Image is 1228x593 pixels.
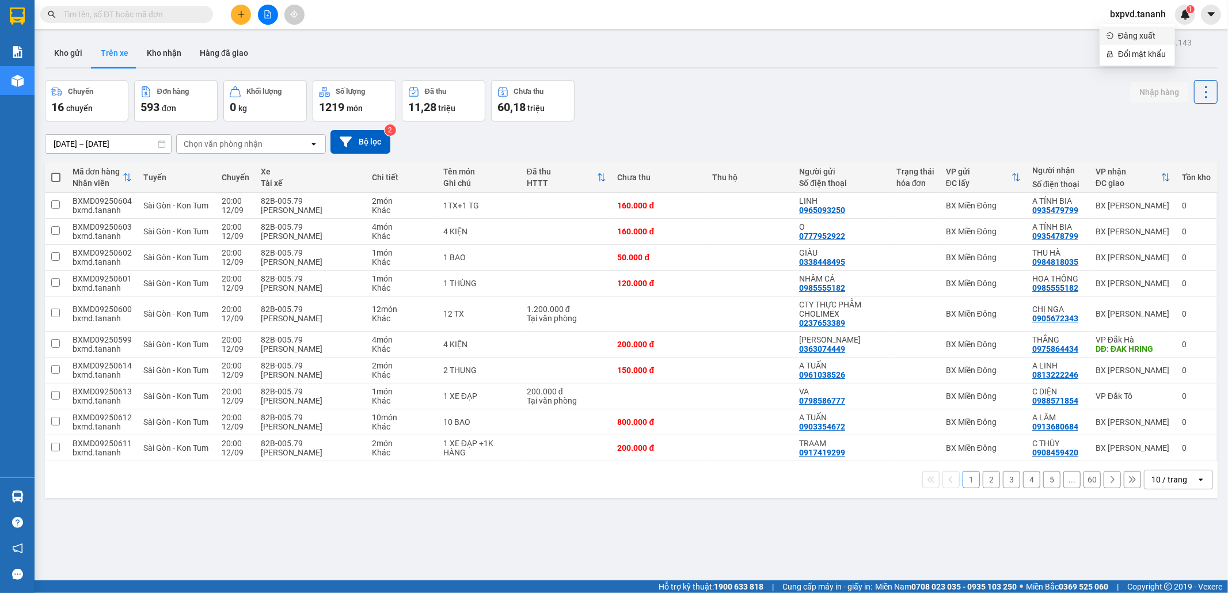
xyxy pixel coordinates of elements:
div: NHÂM CÁ [799,274,885,283]
img: icon-new-feature [1180,9,1191,20]
div: BX [PERSON_NAME] [1096,366,1170,375]
div: 20:00 [222,335,250,344]
div: 200.000 đ [527,387,606,396]
div: [PERSON_NAME] [261,396,360,405]
div: A TÍNH BIA [1032,196,1084,206]
button: caret-down [1201,5,1221,25]
button: Khối lượng0kg [223,80,307,121]
div: 0338448495 [799,257,845,267]
div: Tài xế [261,178,360,188]
div: BX Miền Đông [946,279,1021,288]
span: Sài Gòn - Kon Tum [143,366,208,375]
div: 1 món [372,274,432,283]
div: 20:00 [222,413,250,422]
span: 1 [1188,5,1192,13]
span: aim [290,10,298,18]
div: 200.000 đ [618,443,701,453]
div: DĐ: ĐAK HRING [1096,344,1170,353]
div: C THÙY [1032,439,1084,448]
div: bxmd.tananh [73,206,132,215]
div: BXMD09250600 [73,305,132,314]
div: 0 [1182,443,1211,453]
div: 20:00 [222,305,250,314]
div: 0903354672 [799,422,845,431]
span: caret-down [1206,9,1216,20]
strong: 1900 633 818 [714,582,763,591]
div: Chưa thu [618,173,701,182]
button: Chuyến16chuyến [45,80,128,121]
div: Số lượng [336,88,365,96]
div: A TUẤN [799,361,885,370]
div: A TÍNH BIA [1032,222,1084,231]
div: BX Miền Đông [946,443,1021,453]
div: 0 [1182,366,1211,375]
div: 0984818035 [1032,257,1078,267]
img: logo-vxr [10,7,25,25]
div: 0905672343 [1032,314,1078,323]
span: đơn [162,104,176,113]
button: Bộ lọc [330,130,390,154]
div: [PERSON_NAME] [261,422,360,431]
div: Nhân viên [73,178,123,188]
div: Số điện thoại [799,178,885,188]
button: Chưa thu60,18 triệu [491,80,575,121]
div: Chuyến [68,88,93,96]
div: 0 [1182,253,1211,262]
div: 10 BAO [443,417,515,427]
span: Sài Gòn - Kon Tum [143,279,208,288]
span: | [772,580,774,593]
div: Thu hộ [712,173,788,182]
div: Khác [372,283,432,292]
div: 4 KIỆN [443,340,515,349]
div: VP Đắk Hà [1096,335,1170,344]
img: warehouse-icon [12,75,24,87]
span: Sài Gòn - Kon Tum [143,227,208,236]
div: 82B-005.79 [261,335,360,344]
div: 12 món [372,305,432,314]
div: BX [PERSON_NAME] [1096,279,1170,288]
span: Miền Bắc [1026,580,1108,593]
div: 0917419299 [799,448,845,457]
div: 0 [1182,417,1211,427]
div: 2 THUNG [443,366,515,375]
div: BX [PERSON_NAME] [1096,201,1170,210]
div: BXMD09250613 [73,387,132,396]
div: 1 XE ĐẠP +1K HÀNG [443,439,515,457]
div: Tên món [443,167,515,176]
div: Ghi chú [443,178,515,188]
div: BX Miền Đông [946,309,1021,318]
div: Tại văn phòng [527,396,606,405]
span: Sài Gòn - Kon Tum [143,417,208,427]
div: 0 [1182,201,1211,210]
div: 0975864434 [1032,344,1078,353]
div: 1 BAO [443,253,515,262]
div: [PERSON_NAME] [261,257,360,267]
span: Sài Gòn - Kon Tum [143,443,208,453]
div: 200.000 đ [618,340,701,349]
div: [PERSON_NAME] [261,448,360,457]
div: 160.000 đ [618,201,701,210]
th: Toggle SortBy [1090,162,1176,193]
span: triệu [438,104,455,113]
span: Sài Gòn - Kon Tum [143,340,208,349]
div: 4 món [372,335,432,344]
div: 0777952922 [799,231,845,241]
div: 0 [1182,309,1211,318]
span: message [12,569,23,580]
div: BXMD09250603 [73,222,132,231]
div: 82B-005.79 [261,222,360,231]
div: 12/09 [222,314,250,323]
div: [PERSON_NAME] [261,283,360,292]
div: 12/09 [222,448,250,457]
div: BX [PERSON_NAME] [1096,443,1170,453]
div: Tuyến [143,173,211,182]
span: ⚪️ [1020,584,1023,589]
div: Chuyến [222,173,250,182]
div: 2 món [372,196,432,206]
button: file-add [258,5,278,25]
div: Khác [372,206,432,215]
div: ĐC giao [1096,178,1161,188]
span: Sài Gòn - Kon Tum [143,391,208,401]
button: Số lượng1219món [313,80,396,121]
th: Toggle SortBy [67,162,138,193]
